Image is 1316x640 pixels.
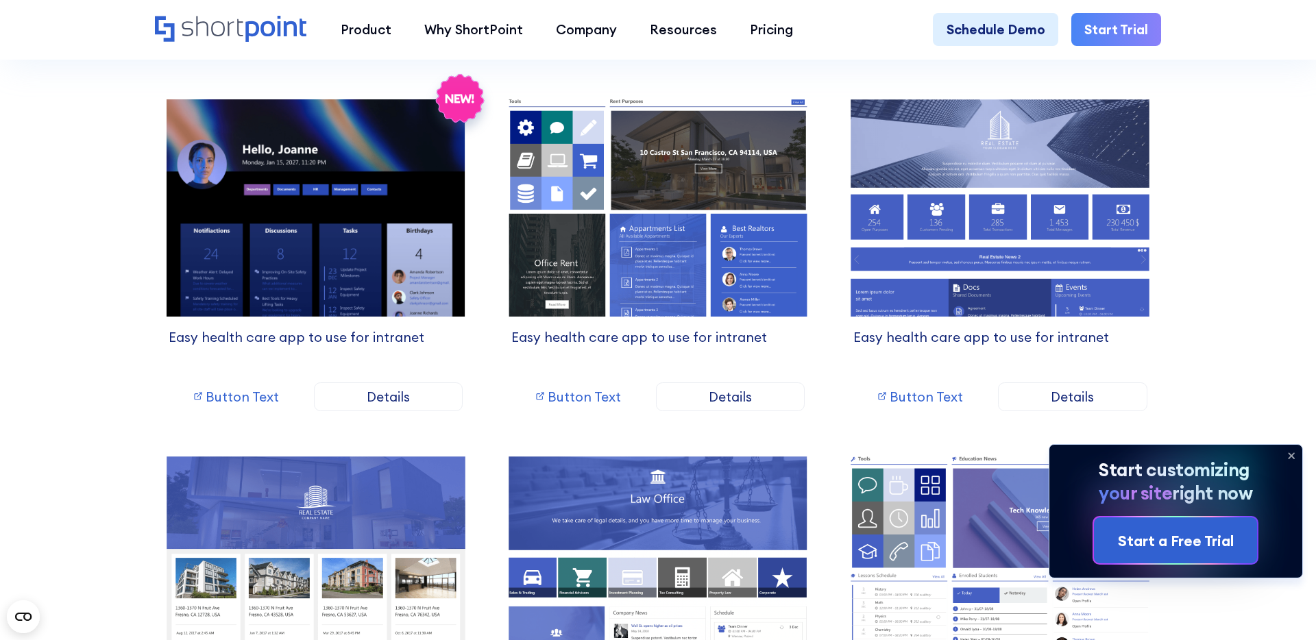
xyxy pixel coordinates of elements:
a: Button Text [169,382,302,410]
button: Open CMP widget [7,600,40,633]
div: Resources [650,20,717,40]
div: Product [341,20,391,40]
div: Easy health care app to use for intranet [511,331,805,344]
a: Details [314,382,463,410]
div: Easy health care app to use for intranet [169,331,463,344]
img: Communication [158,90,474,317]
a: Start Trial [1071,13,1161,46]
a: Schedule Demo [933,13,1058,46]
a: Button Text [853,382,987,410]
a: Button Text [511,382,645,410]
div: Start a Free Trial [1118,530,1234,552]
div: Button Text [890,390,963,404]
a: Company [539,13,633,46]
a: Pricing [733,13,809,46]
img: Documents 1 [500,90,816,317]
div: Pricing [750,20,793,40]
div: Company [556,20,617,40]
a: Product [324,13,408,46]
div: Button Text [548,390,621,404]
a: Home [155,16,308,45]
a: Start a Free Trial [1094,517,1257,563]
div: Button Text [206,390,279,404]
div: Easy health care app to use for intranet [853,331,1147,344]
a: Details [998,382,1147,410]
div: Why ShortPoint [424,20,523,40]
a: Resources [633,13,733,46]
img: Documents 2 [842,90,1158,317]
a: Details [656,382,805,410]
a: Why ShortPoint [408,13,539,46]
